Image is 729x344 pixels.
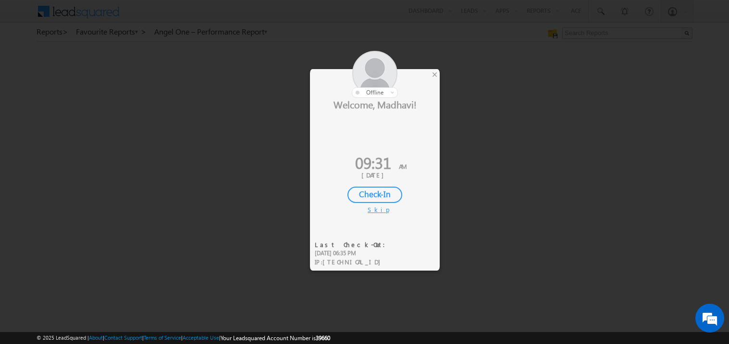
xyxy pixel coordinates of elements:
[310,98,440,110] div: Welcome, Madhavi!
[355,152,391,173] span: 09:31
[399,162,407,170] span: AM
[104,334,142,341] a: Contact Support
[347,187,402,203] div: Check-In
[366,89,383,96] span: offline
[144,334,181,341] a: Terms of Service
[316,334,330,342] span: 39660
[315,249,391,258] div: [DATE] 06:35 PM
[368,205,382,214] div: Skip
[322,258,385,266] span: [TECHNICAL_ID]
[317,171,432,179] div: [DATE]
[315,258,391,267] div: IP :
[315,240,391,249] div: Last Check-Out:
[89,334,103,341] a: About
[430,69,440,80] div: ×
[37,333,330,343] span: © 2025 LeadSquared | | | | |
[183,334,219,341] a: Acceptable Use
[221,334,330,342] span: Your Leadsquared Account Number is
